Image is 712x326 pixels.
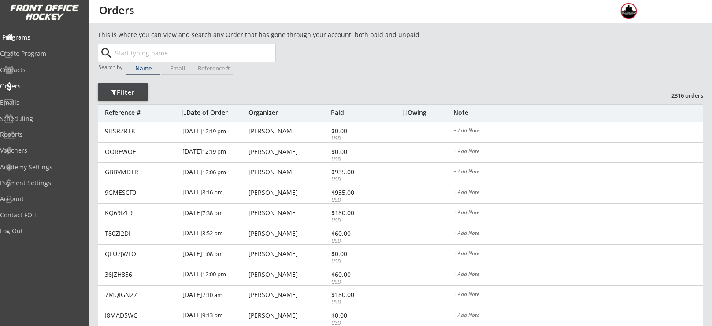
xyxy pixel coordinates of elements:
[331,217,378,224] div: USD
[182,183,246,203] div: [DATE]
[105,251,177,257] div: QFU7JWLO
[453,271,703,278] div: + Add Note
[105,312,177,319] div: I8MAD5WC
[453,128,703,135] div: + Add Note
[248,190,329,196] div: [PERSON_NAME]
[331,231,378,237] div: $60.00
[453,292,703,299] div: + Add Note
[453,149,703,156] div: + Add Note
[105,210,177,216] div: KQ69IZL9
[105,128,177,134] div: 9HSRZRTK
[331,176,378,183] div: USD
[126,66,160,71] div: Name
[331,278,378,286] div: USD
[331,128,378,134] div: $0.00
[248,128,329,134] div: [PERSON_NAME]
[113,44,275,62] input: Start typing name...
[453,210,703,217] div: + Add Note
[248,210,329,216] div: [PERSON_NAME]
[248,149,329,155] div: [PERSON_NAME]
[331,190,378,196] div: $935.00
[402,110,453,116] div: Owing
[105,231,177,237] div: T80ZI2DI
[331,110,378,116] div: Paid
[182,224,246,244] div: [DATE]
[331,210,378,216] div: $180.00
[331,292,378,298] div: $180.00
[248,292,329,298] div: [PERSON_NAME]
[331,299,378,306] div: USD
[182,245,246,264] div: [DATE]
[105,271,177,278] div: 36JZH856
[105,169,177,175] div: GBBVMDTR
[195,66,233,71] div: Reference #
[248,110,329,116] div: Organizer
[453,312,703,319] div: + Add Note
[331,135,378,143] div: USD
[657,92,703,99] div: 2316 orders
[161,66,195,71] div: Email
[182,306,246,326] div: [DATE]
[248,251,329,257] div: [PERSON_NAME]
[105,292,177,298] div: 7MQIGN27
[98,64,123,70] div: Search by
[248,312,329,319] div: [PERSON_NAME]
[202,188,223,196] font: 8:16 pm
[248,231,329,237] div: [PERSON_NAME]
[331,197,378,204] div: USD
[331,238,378,245] div: USD
[181,110,246,116] div: Date of Order
[182,163,246,183] div: [DATE]
[331,312,378,319] div: $0.00
[248,271,329,278] div: [PERSON_NAME]
[202,147,226,155] font: 12:19 pm
[98,30,470,39] div: This is where you can view and search any Order that has gone through your account, both paid and...
[453,110,703,116] div: Note
[182,286,246,305] div: [DATE]
[248,169,329,175] div: [PERSON_NAME]
[331,251,378,257] div: $0.00
[182,265,246,285] div: [DATE]
[202,270,226,278] font: 12:00 pm
[331,149,378,155] div: $0.00
[202,250,223,258] font: 1:08 pm
[202,311,223,319] font: 9:13 pm
[202,229,223,237] font: 3:52 pm
[98,88,148,97] div: Filter
[331,271,378,278] div: $60.00
[182,143,246,162] div: [DATE]
[202,291,222,299] font: 7:10 am
[331,156,378,163] div: USD
[331,258,378,265] div: USD
[182,204,246,223] div: [DATE]
[331,169,378,175] div: $935.00
[453,169,703,176] div: + Add Note
[105,110,177,116] div: Reference #
[453,190,703,197] div: + Add Note
[105,190,177,196] div: 9GMESCF0
[105,149,177,155] div: OOREWOEI
[202,209,223,217] font: 7:38 pm
[182,122,246,142] div: [DATE]
[2,34,82,40] div: Programs
[202,127,226,135] font: 12:19 pm
[99,46,114,60] button: search
[453,251,703,258] div: + Add Note
[453,231,703,238] div: + Add Note
[202,168,226,176] font: 12:06 pm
